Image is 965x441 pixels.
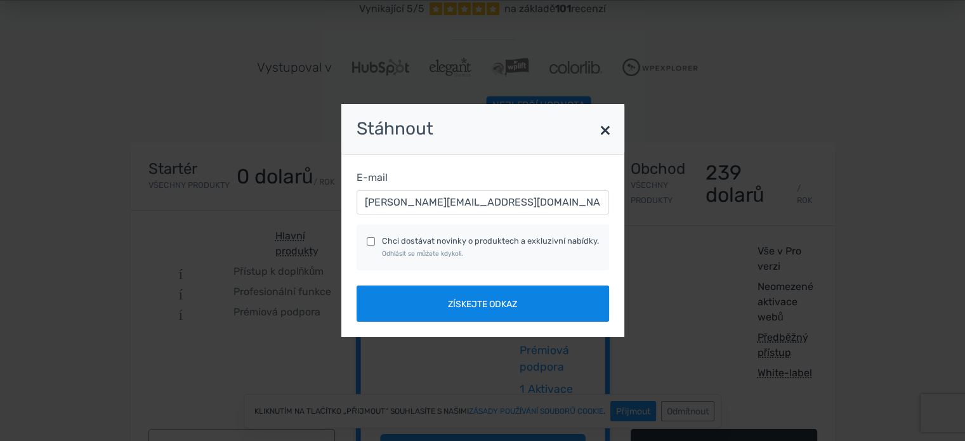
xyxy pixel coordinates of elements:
[357,118,433,139] font: Stáhnout
[593,110,618,145] button: ×
[448,299,517,310] font: Získejte odkaz
[382,249,464,258] font: Odhlásit se můžete kdykoli.
[357,171,388,183] font: E-mail
[357,286,609,321] button: Získejte odkaz
[382,236,599,246] font: Chci dostávat novinky o produktech a exkluzivní nabídky.
[600,117,611,141] font: ×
